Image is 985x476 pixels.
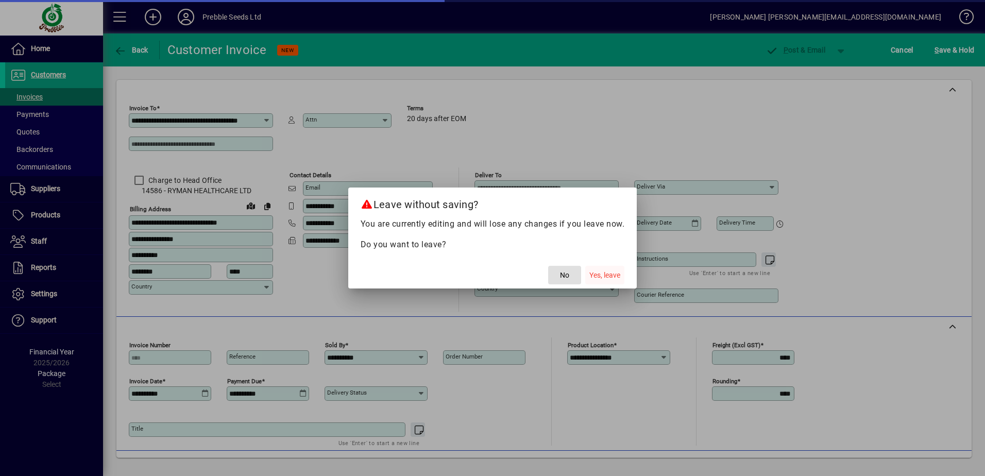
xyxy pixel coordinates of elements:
button: No [548,266,581,284]
span: Yes, leave [589,270,620,281]
p: You are currently editing and will lose any changes if you leave now. [361,218,625,230]
button: Yes, leave [585,266,624,284]
p: Do you want to leave? [361,239,625,251]
span: No [560,270,569,281]
h2: Leave without saving? [348,188,637,217]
